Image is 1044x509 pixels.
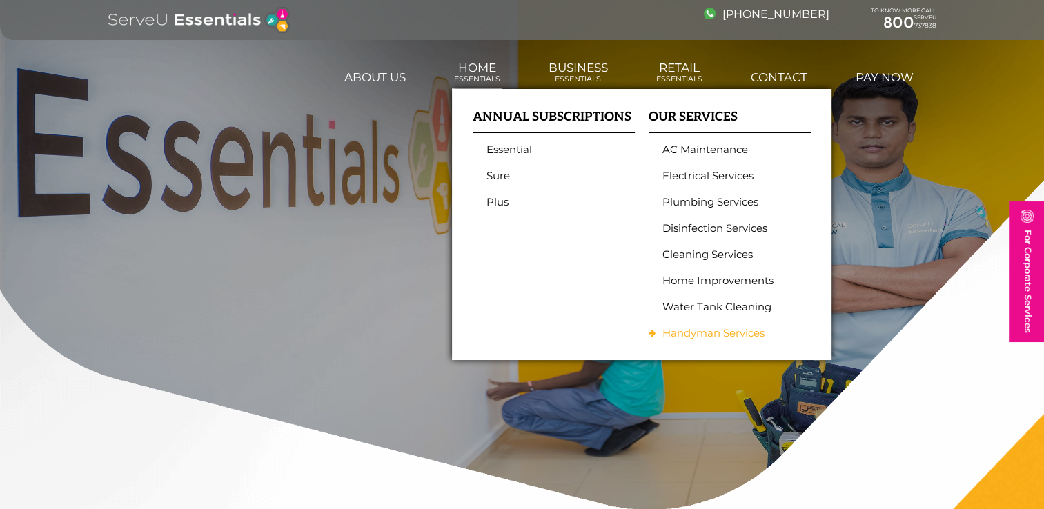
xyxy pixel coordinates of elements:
[473,110,635,133] h3: ANNUAL SUBSCRIPTIONS
[656,74,702,83] span: Essentials
[871,8,936,32] div: TO KNOW MORE CALL SERVEU
[454,74,500,83] span: Essentials
[662,275,790,287] a: Home Improvements
[662,196,790,208] a: Plumbing Services
[704,8,829,21] a: [PHONE_NUMBER]
[662,143,790,156] a: AC Maintenance
[662,248,790,261] a: Cleaning Services
[662,301,790,313] a: Water Tank Cleaning
[649,110,811,133] h3: OUR SERVICES
[749,63,809,91] a: Contact
[662,327,790,339] a: Handyman Services
[549,74,608,83] span: Essentials
[486,143,614,156] a: Essential
[883,13,914,32] span: 800
[486,196,614,208] a: Plus
[854,63,916,91] a: Pay Now
[1021,210,1034,223] img: image
[546,54,610,91] a: BusinessEssentials
[452,54,502,91] a: HomeEssentials
[1010,201,1044,341] a: For Corporate Services
[342,63,408,91] a: About us
[486,170,614,182] a: Sure
[108,7,290,33] img: logo
[662,170,790,182] a: Electrical Services
[871,14,936,32] a: 800737838
[662,222,790,234] a: Disinfection Services
[654,54,705,91] a: RetailEssentials
[704,8,716,19] img: image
